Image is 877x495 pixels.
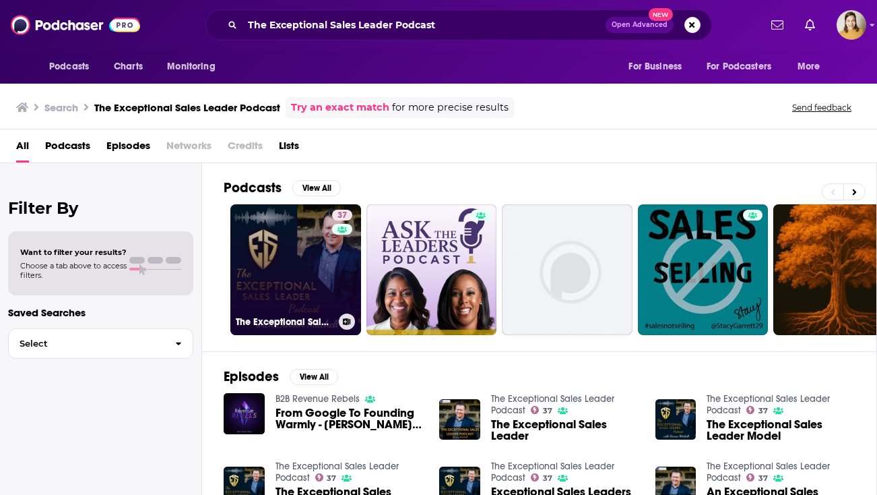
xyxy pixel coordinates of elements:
[628,57,682,76] span: For Business
[275,393,360,405] a: B2B Revenue Rebels
[228,135,263,163] span: Credits
[707,419,855,442] a: The Exceptional Sales Leader Model
[619,54,699,80] button: open menu
[439,399,480,440] img: The Exceptional Sales Leader
[236,316,333,328] h3: The Exceptional Sales Leader Podcast
[758,408,768,414] span: 37
[16,135,29,163] a: All
[94,101,280,114] h3: The Exceptional Sales Leader Podcast
[114,57,143,76] span: Charts
[290,369,338,385] button: View All
[275,407,424,430] span: From Google To Founding Warmly - [PERSON_NAME] Joins The Exceptional Sales Leader Podcast
[332,210,352,221] a: 37
[230,204,361,335] a: 37The Exceptional Sales Leader Podcast
[224,368,279,385] h2: Episodes
[8,306,193,319] p: Saved Searches
[49,57,89,76] span: Podcasts
[8,328,193,359] button: Select
[8,198,193,218] h2: Filter By
[746,406,768,414] a: 37
[167,57,215,76] span: Monitoring
[224,368,338,385] a: EpisodesView All
[698,54,791,80] button: open menu
[20,261,127,280] span: Choose a tab above to access filters.
[837,10,866,40] img: User Profile
[105,54,151,80] a: Charts
[166,135,212,163] span: Networks
[275,407,424,430] a: From Google To Founding Warmly - Max Greenwald Joins The Exceptional Sales Leader Podcast
[279,135,299,163] a: Lists
[205,9,712,40] div: Search podcasts, credits, & more...
[242,14,606,36] input: Search podcasts, credits, & more...
[746,473,768,482] a: 37
[707,393,830,416] a: The Exceptional Sales Leader Podcast
[392,100,509,115] span: for more precise results
[491,461,614,484] a: The Exceptional Sales Leader Podcast
[649,8,673,21] span: New
[531,406,552,414] a: 37
[788,54,837,80] button: open menu
[543,408,552,414] span: 37
[224,393,265,434] img: From Google To Founding Warmly - Max Greenwald Joins The Exceptional Sales Leader Podcast
[327,475,336,482] span: 37
[788,102,855,113] button: Send feedback
[224,179,282,196] h2: Podcasts
[106,135,150,163] a: Episodes
[45,135,90,163] a: Podcasts
[707,461,830,484] a: The Exceptional Sales Leader Podcast
[44,101,78,114] h3: Search
[837,10,866,40] span: Logged in as rebecca77781
[491,419,639,442] a: The Exceptional Sales Leader
[9,339,164,348] span: Select
[158,54,232,80] button: open menu
[224,179,341,196] a: PodcastsView All
[531,473,552,482] a: 37
[766,13,789,36] a: Show notifications dropdown
[20,247,127,257] span: Want to filter your results?
[758,475,768,482] span: 37
[337,209,347,223] span: 37
[292,180,341,196] button: View All
[11,12,140,38] img: Podchaser - Follow, Share and Rate Podcasts
[315,473,337,482] a: 37
[655,399,696,440] img: The Exceptional Sales Leader Model
[800,13,820,36] a: Show notifications dropdown
[40,54,106,80] button: open menu
[837,10,866,40] button: Show profile menu
[491,393,614,416] a: The Exceptional Sales Leader Podcast
[291,100,389,115] a: Try an exact match
[612,22,668,28] span: Open Advanced
[798,57,820,76] span: More
[543,475,552,482] span: 37
[275,461,399,484] a: The Exceptional Sales Leader Podcast
[707,57,771,76] span: For Podcasters
[606,17,674,33] button: Open AdvancedNew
